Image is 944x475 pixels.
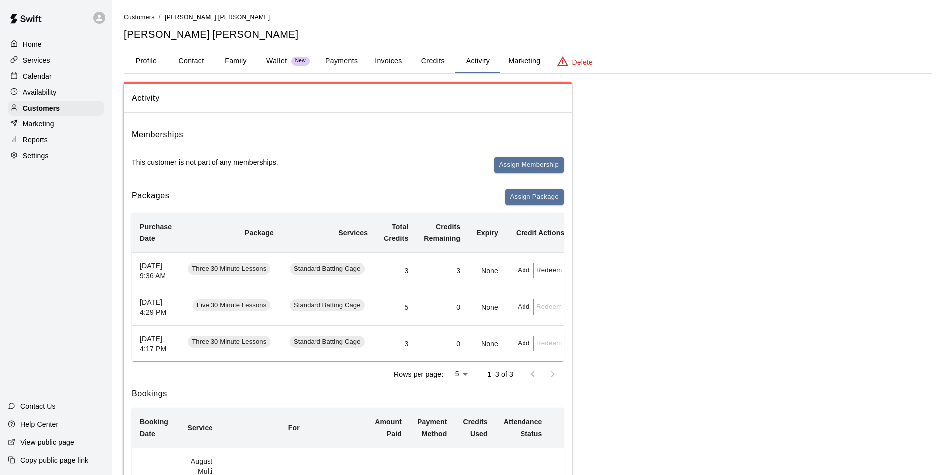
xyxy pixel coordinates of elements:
[487,369,513,379] p: 1–3 of 3
[411,49,455,73] button: Credits
[20,401,56,411] p: Contact Us
[534,263,564,278] button: Redeem
[8,69,104,84] a: Calendar
[132,128,183,141] h6: Memberships
[132,213,572,361] table: simple table
[188,337,270,347] span: Three 30 Minute Lessons
[416,325,468,361] td: 0
[376,289,416,325] td: 5
[266,56,287,66] p: Wallet
[132,325,180,361] th: [DATE] 4:17 PM
[8,148,104,163] a: Settings
[124,28,932,41] h5: [PERSON_NAME] [PERSON_NAME]
[188,266,274,274] a: Three 30 Minute Lessons
[288,424,300,432] b: For
[416,252,468,289] td: 3
[132,387,564,400] h6: Bookings
[23,103,60,113] p: Customers
[132,289,180,325] th: [DATE] 4:29 PM
[20,455,88,465] p: Copy public page link
[514,299,534,315] button: Add
[376,325,416,361] td: 3
[187,424,212,432] b: Service
[290,264,365,274] span: Standard Batting Cage
[124,49,932,73] div: basic tabs example
[23,151,49,161] p: Settings
[376,252,416,289] td: 3
[193,302,274,310] a: Five 30 Minute Lessons
[132,157,278,167] p: This customer is not part of any memberships.
[213,49,258,73] button: Family
[23,119,54,129] p: Marketing
[8,37,104,52] a: Home
[291,58,310,64] span: New
[140,418,168,438] b: Booking Date
[132,252,180,289] th: [DATE] 9:36 AM
[476,229,498,237] b: Expiry
[140,223,172,242] b: Purchase Date
[514,263,534,278] button: Add
[169,49,213,73] button: Contact
[504,418,542,438] b: Attendance Status
[500,49,548,73] button: Marketing
[290,301,365,310] span: Standard Batting Cage
[20,437,74,447] p: View public page
[516,229,564,237] b: Credit Actions
[8,53,104,68] a: Services
[159,12,161,22] li: /
[132,92,564,105] span: Activity
[23,135,48,145] p: Reports
[514,336,534,351] button: Add
[505,189,564,205] button: Assign Package
[8,117,104,131] a: Marketing
[23,71,52,81] p: Calendar
[124,13,155,21] a: Customers
[165,14,270,21] span: [PERSON_NAME] [PERSON_NAME]
[418,418,447,438] b: Payment Method
[8,101,104,116] a: Customers
[366,49,411,73] button: Invoices
[23,87,57,97] p: Availability
[394,369,443,379] p: Rows per page:
[468,252,506,289] td: None
[468,325,506,361] td: None
[124,49,169,73] button: Profile
[416,289,468,325] td: 0
[132,189,169,205] h6: Packages
[8,132,104,147] a: Reports
[375,418,402,438] b: Amount Paid
[290,337,365,347] span: Standard Batting Cage
[8,85,104,100] a: Availability
[245,229,274,237] b: Package
[188,264,270,274] span: Three 30 Minute Lessons
[447,367,471,381] div: 5
[463,418,487,438] b: Credits Used
[338,229,368,237] b: Services
[20,419,58,429] p: Help Center
[572,57,593,67] p: Delete
[188,339,274,347] a: Three 30 Minute Lessons
[424,223,460,242] b: Credits Remaining
[124,12,932,23] nav: breadcrumb
[23,55,50,65] p: Services
[468,289,506,325] td: None
[494,157,564,173] button: Assign Membership
[455,49,500,73] button: Activity
[193,301,271,310] span: Five 30 Minute Lessons
[124,14,155,21] span: Customers
[317,49,366,73] button: Payments
[384,223,408,242] b: Total Credits
[23,39,42,49] p: Home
